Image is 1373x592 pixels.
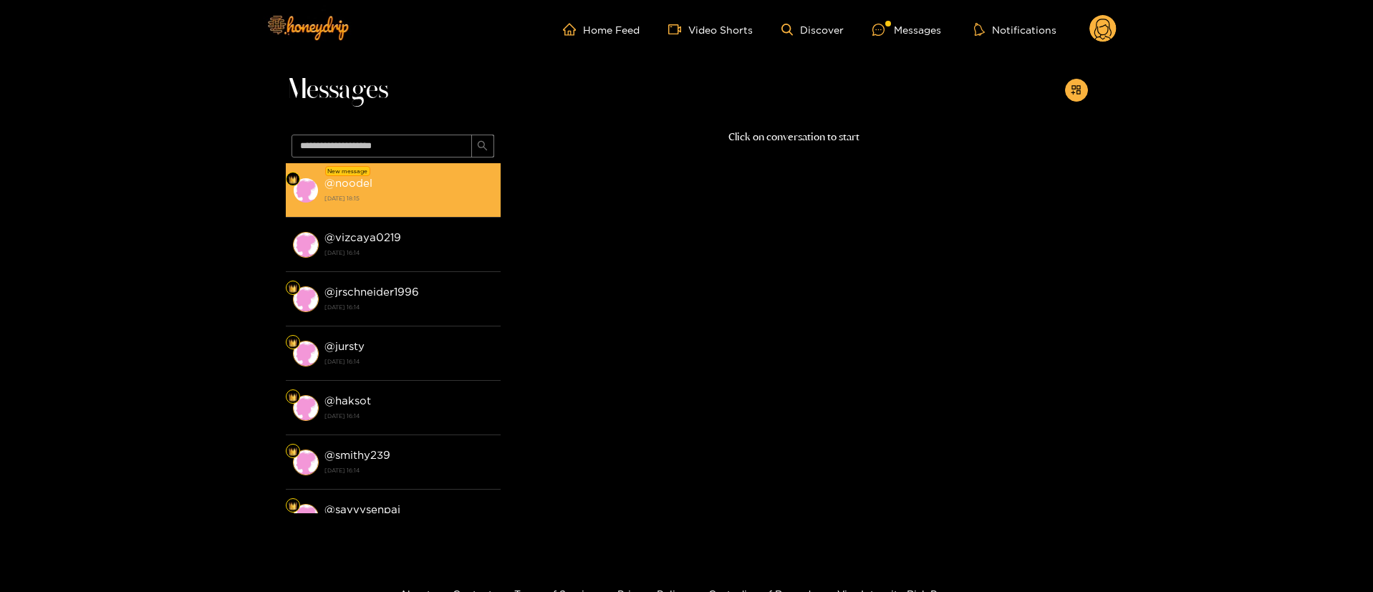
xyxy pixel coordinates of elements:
[471,135,494,157] button: search
[668,23,753,36] a: Video Shorts
[293,504,319,530] img: conversation
[501,129,1088,145] p: Click on conversation to start
[289,175,297,184] img: Fan Level
[289,393,297,402] img: Fan Level
[477,140,488,152] span: search
[563,23,583,36] span: home
[324,231,401,243] strong: @ vizcaya0219
[289,339,297,347] img: Fan Level
[324,246,493,259] strong: [DATE] 16:14
[293,232,319,258] img: conversation
[325,166,370,176] div: New message
[293,341,319,367] img: conversation
[289,284,297,293] img: Fan Level
[324,394,371,407] strong: @ haksot
[324,464,493,477] strong: [DATE] 16:14
[289,447,297,456] img: Fan Level
[293,178,319,203] img: conversation
[324,192,493,205] strong: [DATE] 18:15
[970,22,1061,37] button: Notifications
[563,23,640,36] a: Home Feed
[668,23,688,36] span: video-camera
[293,286,319,312] img: conversation
[324,286,419,298] strong: @ jrschneider1996
[781,24,844,36] a: Discover
[289,502,297,510] img: Fan Level
[293,450,319,475] img: conversation
[324,355,493,368] strong: [DATE] 16:14
[872,21,941,38] div: Messages
[286,73,388,107] span: Messages
[324,503,400,515] strong: @ savvysenpai
[324,340,365,352] strong: @ jursty
[324,301,493,314] strong: [DATE] 16:14
[293,395,319,421] img: conversation
[324,449,390,461] strong: @ smithy239
[324,409,493,422] strong: [DATE] 16:14
[324,177,372,189] strong: @ noodel
[1071,84,1081,97] span: appstore-add
[1065,79,1088,102] button: appstore-add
